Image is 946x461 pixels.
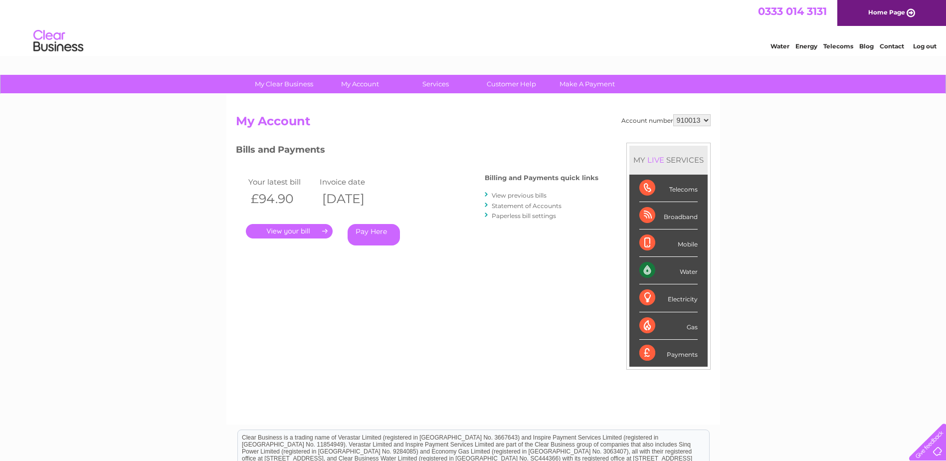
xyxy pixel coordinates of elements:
[639,340,698,367] div: Payments
[348,224,400,245] a: Pay Here
[236,143,598,160] h3: Bills and Payments
[795,42,817,50] a: Energy
[621,114,711,126] div: Account number
[492,202,562,210] a: Statement of Accounts
[246,175,318,189] td: Your latest bill
[319,75,401,93] a: My Account
[859,42,874,50] a: Blog
[246,224,333,238] a: .
[33,26,84,56] img: logo.png
[485,174,598,182] h4: Billing and Payments quick links
[246,189,318,209] th: £94.90
[639,202,698,230] div: Broadband
[470,75,553,93] a: Customer Help
[880,42,904,50] a: Contact
[913,42,937,50] a: Log out
[639,284,698,312] div: Electricity
[243,75,325,93] a: My Clear Business
[639,257,698,284] div: Water
[236,114,711,133] h2: My Account
[645,155,666,165] div: LIVE
[317,189,389,209] th: [DATE]
[492,192,547,199] a: View previous bills
[546,75,628,93] a: Make A Payment
[823,42,853,50] a: Telecoms
[629,146,708,174] div: MY SERVICES
[492,212,556,220] a: Paperless bill settings
[770,42,789,50] a: Water
[317,175,389,189] td: Invoice date
[758,5,827,17] a: 0333 014 3131
[639,312,698,340] div: Gas
[639,175,698,202] div: Telecoms
[639,230,698,257] div: Mobile
[238,5,709,48] div: Clear Business is a trading name of Verastar Limited (registered in [GEOGRAPHIC_DATA] No. 3667643...
[394,75,477,93] a: Services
